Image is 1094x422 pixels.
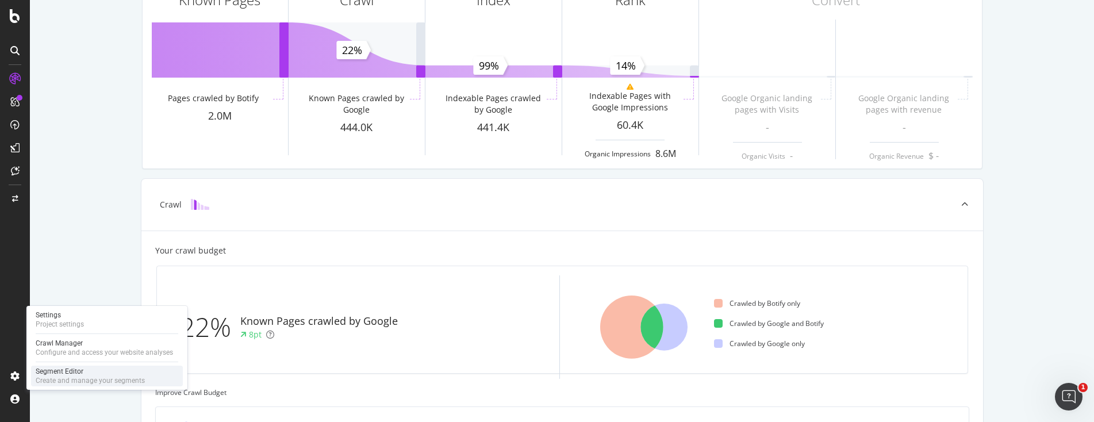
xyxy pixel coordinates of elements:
[578,90,681,113] div: Indexable Pages with Google Impressions
[425,120,562,135] div: 441.4K
[562,118,698,133] div: 60.4K
[1055,383,1083,411] iframe: Intercom live chat
[714,298,800,308] div: Crawled by Botify only
[655,147,676,160] div: 8.6M
[36,310,84,320] div: Settings
[31,366,183,386] a: Segment EditorCreate and manage your segments
[36,320,84,329] div: Project settings
[155,388,969,397] div: Improve Crawl Budget
[36,348,173,357] div: Configure and access your website analyses
[180,308,240,346] div: 22%
[289,120,425,135] div: 444.0K
[442,93,544,116] div: Indexable Pages crawled by Google
[240,314,398,329] div: Known Pages crawled by Google
[191,199,209,210] img: block-icon
[31,337,183,358] a: Crawl ManagerConfigure and access your website analyses
[249,329,262,340] div: 8pt
[36,339,173,348] div: Crawl Manager
[714,339,805,348] div: Crawled by Google only
[305,93,408,116] div: Known Pages crawled by Google
[1078,383,1088,392] span: 1
[152,109,288,124] div: 2.0M
[585,149,651,159] div: Organic Impressions
[155,245,226,256] div: Your crawl budget
[36,367,145,376] div: Segment Editor
[36,376,145,385] div: Create and manage your segments
[168,93,259,104] div: Pages crawled by Botify
[31,309,183,330] a: SettingsProject settings
[714,319,824,328] div: Crawled by Google and Botify
[160,199,182,210] div: Crawl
